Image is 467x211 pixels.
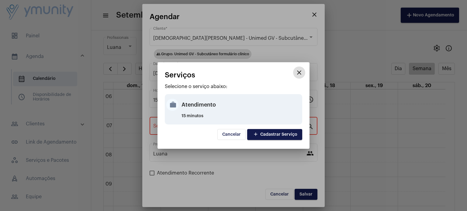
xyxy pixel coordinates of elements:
span: Serviços [165,71,195,79]
mat-icon: add [252,131,259,139]
button: Cadastrar Serviço [247,129,302,140]
mat-icon: close [296,69,303,76]
p: Selecione o serviço abaixo: [165,84,302,89]
span: Cadastrar Serviço [252,132,297,137]
button: Cancelar [217,129,246,140]
div: Atendimento [182,96,301,114]
mat-icon: work [166,99,178,111]
div: 15 minutos [182,114,301,123]
span: Cancelar [222,132,241,137]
